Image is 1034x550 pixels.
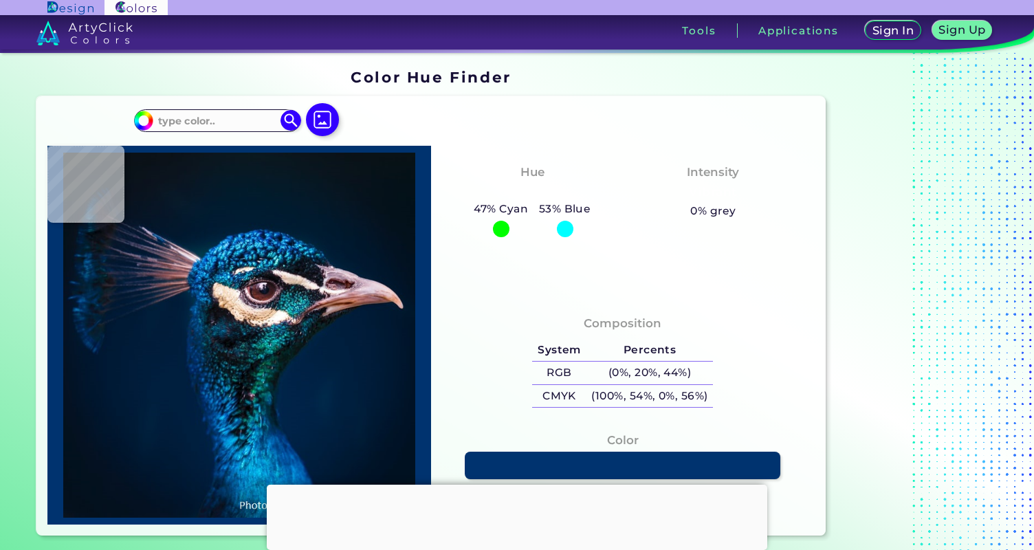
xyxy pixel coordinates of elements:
[533,200,596,218] h5: 53% Blue
[586,385,714,408] h5: (100%, 54%, 0%, 56%)
[306,103,339,136] img: icon picture
[941,25,984,35] h5: Sign Up
[47,1,93,14] img: ArtyClick Design logo
[153,111,281,130] input: type color..
[586,362,714,384] h5: (0%, 20%, 44%)
[520,162,544,182] h4: Hue
[935,22,989,39] a: Sign Up
[831,64,1003,541] iframe: Advertisement
[532,385,586,408] h5: CMYK
[683,184,743,201] h3: Vibrant
[54,153,424,518] img: img_pavlin.jpg
[868,22,918,39] a: Sign In
[595,484,651,500] h3: #00336F
[532,362,586,384] h5: RGB
[351,67,511,87] h1: Color Hue Finder
[874,25,912,36] h5: Sign In
[690,202,736,220] h5: 0% grey
[280,110,301,131] img: icon search
[758,25,839,36] h3: Applications
[584,313,661,333] h4: Composition
[494,184,571,201] h3: Cyan-Blue
[682,25,716,36] h3: Tools
[687,162,739,182] h4: Intensity
[267,485,767,547] iframe: Advertisement
[607,430,639,450] h4: Color
[36,21,133,45] img: logo_artyclick_colors_white.svg
[469,200,533,218] h5: 47% Cyan
[532,339,586,362] h5: System
[586,339,714,362] h5: Percents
